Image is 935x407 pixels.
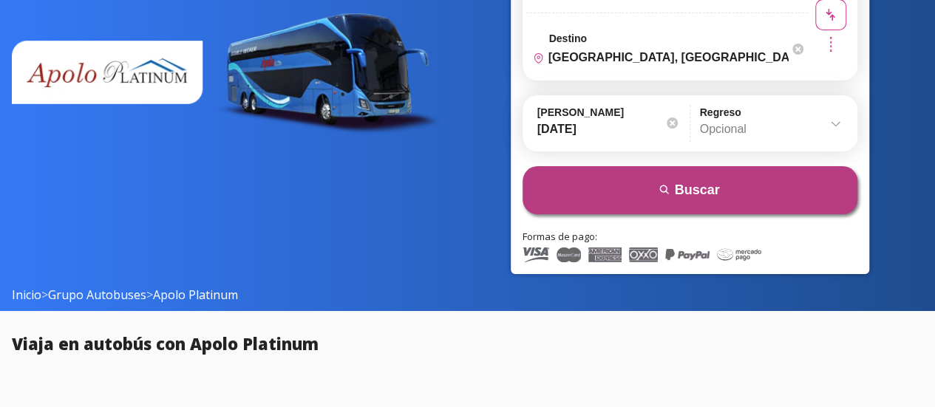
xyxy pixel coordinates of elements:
[153,287,238,303] span: Apolo Platinum
[717,247,761,262] img: Mercado Pago
[12,6,441,143] img: bus apolo platinum
[527,39,789,76] input: Buscar Destino
[629,247,657,262] img: Oxxo
[48,287,146,303] a: Grupo Autobuses
[588,247,622,262] img: American Express
[700,111,843,148] input: Opcional
[523,166,857,214] button: Buscar
[665,247,710,262] img: PayPal
[549,33,587,44] label: Destino
[537,106,680,118] label: [PERSON_NAME]
[700,106,843,118] label: Regreso
[557,247,581,262] img: Master Card
[523,247,549,262] img: Visa
[12,286,238,304] span: > >
[12,332,923,356] h2: Viaja en autobús con Apolo Platinum
[12,287,41,303] a: Inicio
[537,111,680,148] input: Elegir Fecha
[523,230,857,244] p: Formas de pago:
